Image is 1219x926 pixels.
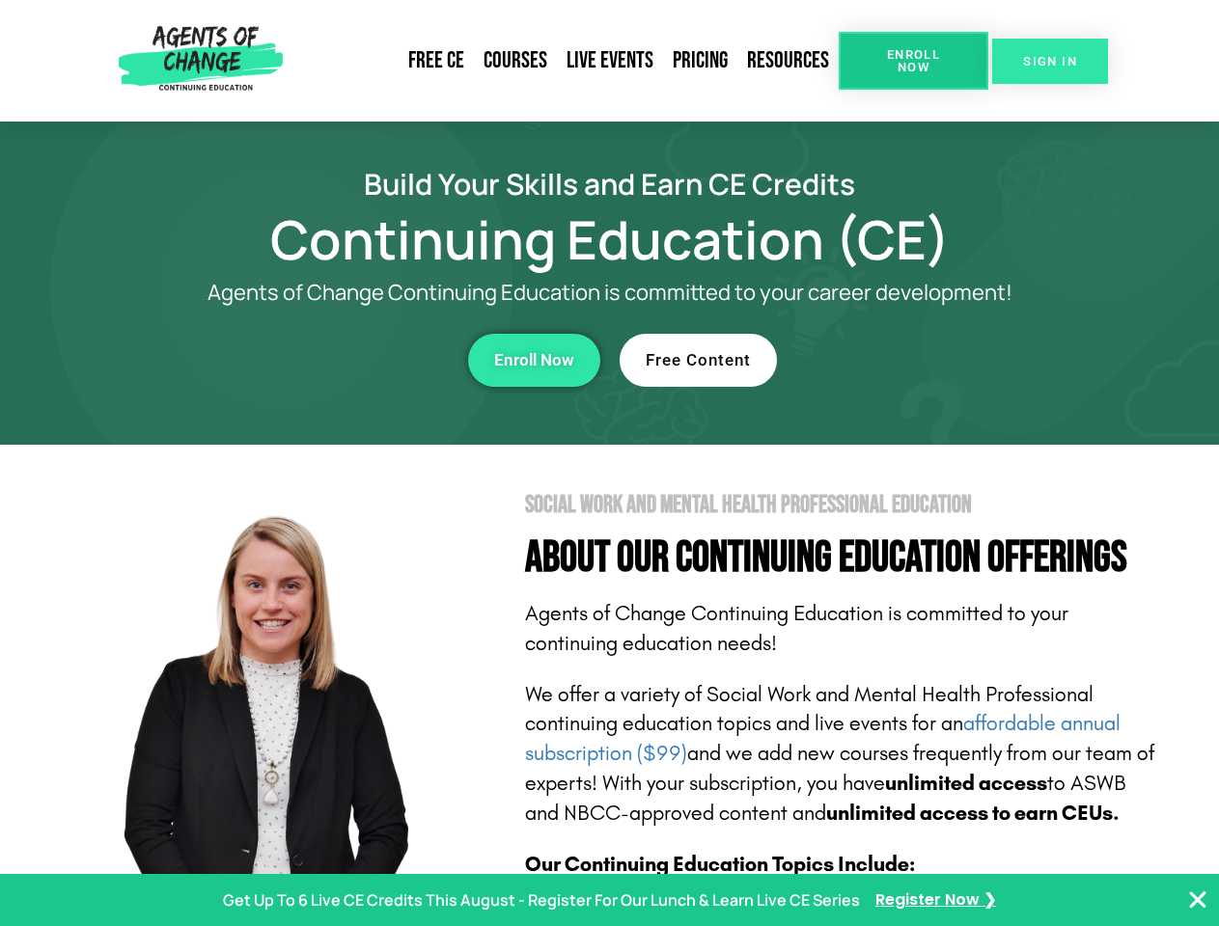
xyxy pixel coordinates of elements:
h2: Build Your Skills and Earn CE Credits [60,170,1160,198]
h4: About Our Continuing Education Offerings [525,536,1160,580]
b: Our Continuing Education Topics Include: [525,852,915,877]
b: unlimited access [885,771,1047,796]
h2: Social Work and Mental Health Professional Education [525,493,1160,517]
button: Close Banner [1186,888,1209,912]
a: Enroll Now [839,32,988,90]
a: Courses [474,39,557,83]
span: Free Content [646,352,751,368]
a: SIGN IN [992,39,1108,84]
span: Enroll Now [494,352,574,368]
a: Live Events [557,39,663,83]
span: Enroll Now [870,48,957,73]
a: Free Content [620,334,777,387]
span: SIGN IN [1023,55,1077,68]
nav: Menu [291,39,839,83]
b: unlimited access to earn CEUs. [826,801,1120,826]
h1: Continuing Education (CE) [60,217,1160,261]
a: Pricing [663,39,737,83]
span: Agents of Change Continuing Education is committed to your continuing education needs! [525,601,1068,656]
p: We offer a variety of Social Work and Mental Health Professional continuing education topics and ... [525,680,1160,829]
p: Get Up To 6 Live CE Credits This August - Register For Our Lunch & Learn Live CE Series [223,886,860,914]
a: Resources [737,39,839,83]
a: Free CE [399,39,474,83]
p: Agents of Change Continuing Education is committed to your career development! [137,281,1083,305]
a: Enroll Now [468,334,600,387]
a: Register Now ❯ [875,886,996,914]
